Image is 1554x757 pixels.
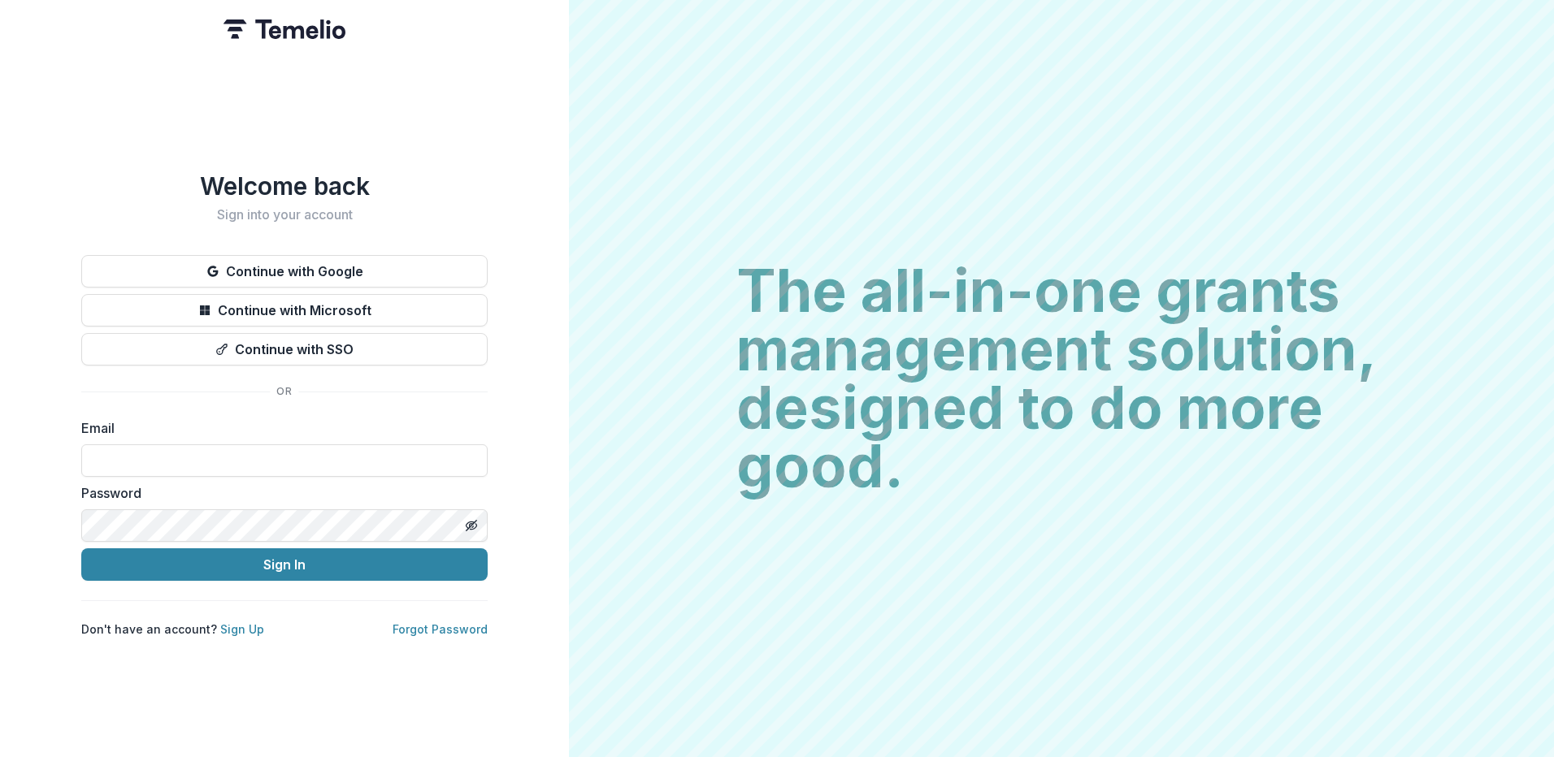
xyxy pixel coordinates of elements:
h2: Sign into your account [81,207,488,223]
h1: Welcome back [81,171,488,201]
button: Continue with Google [81,255,488,288]
a: Forgot Password [393,622,488,636]
button: Sign In [81,548,488,581]
button: Continue with SSO [81,333,488,366]
a: Sign Up [220,622,264,636]
p: Don't have an account? [81,621,264,638]
button: Toggle password visibility [458,513,484,539]
label: Password [81,483,478,503]
label: Email [81,418,478,438]
button: Continue with Microsoft [81,294,488,327]
img: Temelio [224,19,345,39]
